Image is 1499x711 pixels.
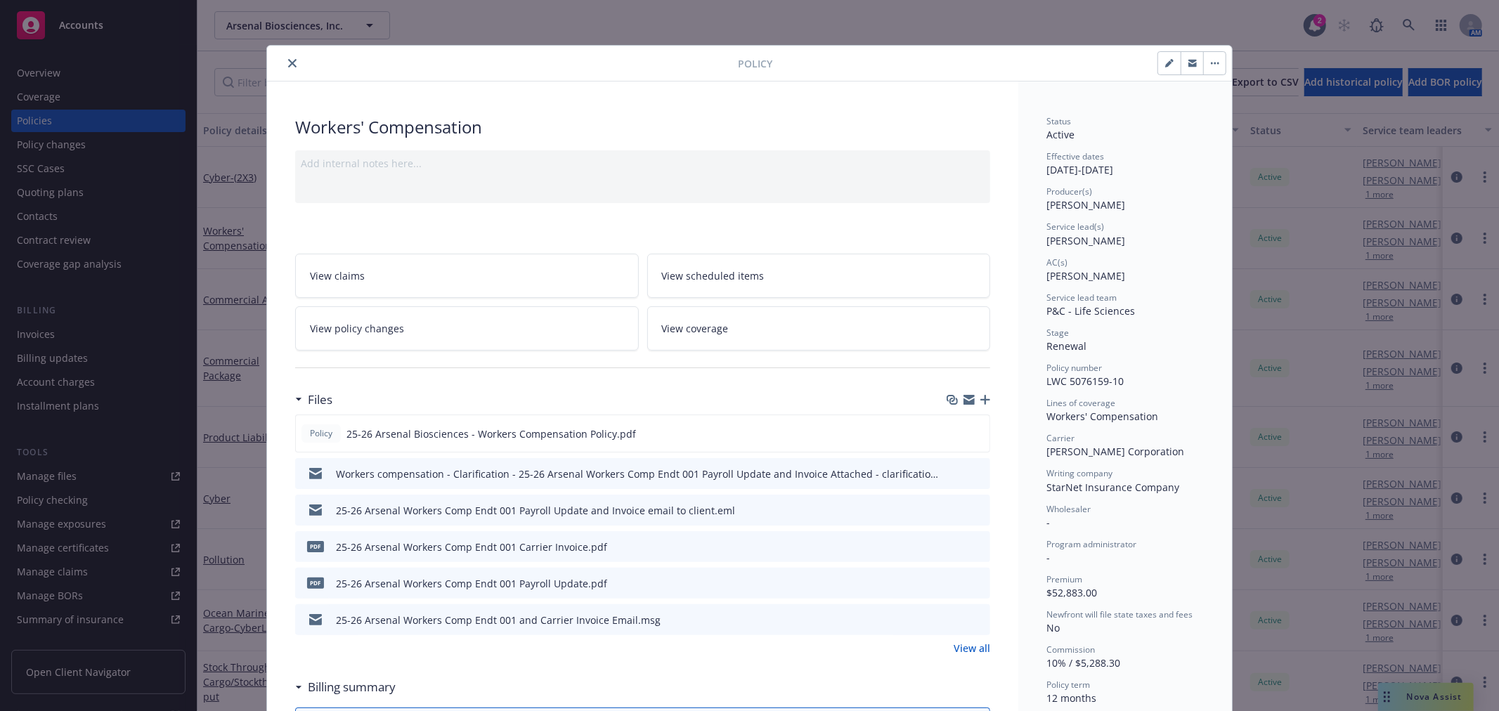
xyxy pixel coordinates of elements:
span: Writing company [1046,467,1112,479]
button: preview file [972,540,985,554]
span: View coverage [662,321,729,336]
span: [PERSON_NAME] [1046,234,1125,247]
a: View policy changes [295,306,639,351]
span: View claims [310,268,365,283]
span: [PERSON_NAME] [1046,198,1125,211]
button: download file [949,540,961,554]
button: download file [949,576,961,591]
button: download file [949,467,961,481]
div: 25-26 Arsenal Workers Comp Endt 001 Payroll Update.pdf [336,576,607,591]
button: download file [949,613,961,627]
span: Policy number [1046,362,1102,374]
h3: Files [308,391,332,409]
span: 12 months [1046,691,1096,705]
span: View scheduled items [662,268,765,283]
span: P&C - Life Sciences [1046,304,1135,318]
span: Effective dates [1046,150,1104,162]
a: View coverage [647,306,991,351]
a: View all [954,641,990,655]
span: View policy changes [310,321,404,336]
span: 25-26 Arsenal Biosciences - Workers Compensation Policy.pdf [346,426,636,441]
div: Workers' Compensation [1046,409,1204,424]
span: pdf [307,541,324,552]
div: Workers compensation - Clarification - 25-26 Arsenal Workers Comp Endt 001 Payroll Update and Inv... [336,467,944,481]
button: preview file [972,503,985,518]
span: Renewal [1046,339,1086,353]
span: Lines of coverage [1046,397,1115,409]
span: LWC 5076159-10 [1046,374,1124,388]
button: preview file [972,576,985,591]
span: Active [1046,128,1075,141]
span: pdf [307,578,324,588]
div: Billing summary [295,678,396,696]
span: Premium [1046,573,1082,585]
span: [PERSON_NAME] [1046,269,1125,282]
div: [DATE] - [DATE] [1046,150,1204,177]
span: StarNet Insurance Company [1046,481,1179,494]
h3: Billing summary [308,678,396,696]
div: 25-26 Arsenal Workers Comp Endt 001 Carrier Invoice.pdf [336,540,607,554]
span: - [1046,516,1050,529]
button: preview file [971,426,984,441]
span: Service lead team [1046,292,1117,304]
span: Wholesaler [1046,503,1091,515]
span: Policy term [1046,679,1090,691]
button: close [284,55,301,72]
div: Files [295,391,332,409]
span: Producer(s) [1046,185,1092,197]
div: 25-26 Arsenal Workers Comp Endt 001 Payroll Update and Invoice email to client.eml [336,503,735,518]
button: download file [949,426,960,441]
span: - [1046,551,1050,564]
div: Workers' Compensation [295,115,990,139]
div: Add internal notes here... [301,156,985,171]
span: Service lead(s) [1046,221,1104,233]
span: $52,883.00 [1046,586,1097,599]
button: preview file [972,467,985,481]
span: Policy [738,56,772,71]
span: Policy [307,427,335,440]
span: [PERSON_NAME] Corporation [1046,445,1184,458]
span: Commission [1046,644,1095,655]
span: Program administrator [1046,538,1136,550]
button: download file [949,503,961,518]
span: AC(s) [1046,256,1068,268]
a: View claims [295,254,639,298]
span: Stage [1046,327,1069,339]
span: Carrier [1046,432,1075,444]
button: preview file [972,613,985,627]
span: Status [1046,115,1071,127]
span: Newfront will file state taxes and fees [1046,608,1193,620]
span: 10% / $5,288.30 [1046,656,1120,670]
a: View scheduled items [647,254,991,298]
span: No [1046,621,1060,634]
div: 25-26 Arsenal Workers Comp Endt 001 and Carrier Invoice Email.msg [336,613,661,627]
